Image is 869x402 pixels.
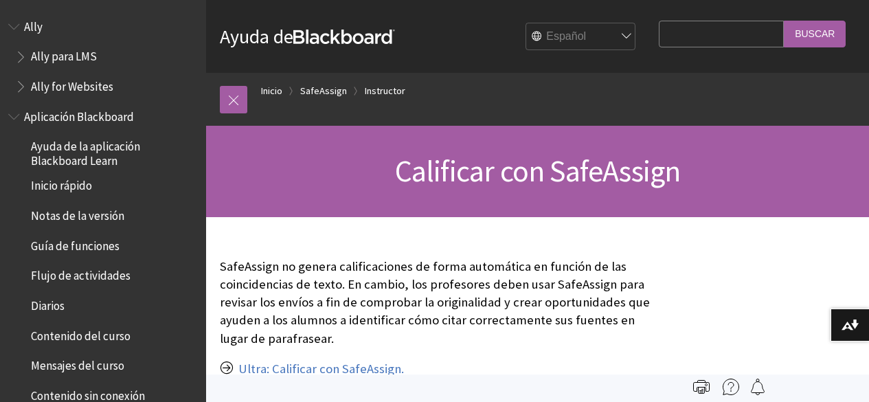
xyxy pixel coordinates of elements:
a: Ayuda deBlackboard [220,24,395,49]
a: SafeAssign [300,82,347,100]
strong: Blackboard [293,30,395,44]
span: Flujo de actividades [31,265,131,283]
span: Contenido del curso [31,324,131,343]
a: Instructor [365,82,405,100]
span: Ally [24,15,43,34]
span: Mensajes del curso [31,355,124,373]
img: Follow this page [749,379,766,395]
a: Inicio [261,82,282,100]
p: SafeAssign no genera calificaciones de forma automática en función de las coincidencias de texto.... [220,258,652,348]
span: Ally para LMS [31,45,97,64]
span: Diarios [31,294,65,313]
span: Ally for Websites [31,75,113,93]
input: Buscar [784,21,846,47]
span: Guía de funciones [31,234,120,253]
span: Inicio rápido [31,175,92,193]
select: Site Language Selector [526,23,636,51]
span: Ayuda de la aplicación Blackboard Learn [31,135,196,168]
nav: Book outline for Anthology Ally Help [8,15,198,98]
a: Ultra: Calificar con SafeAssign. [238,361,404,377]
span: Notas de la versión [31,204,124,223]
img: More help [723,379,739,395]
span: Aplicación Blackboard [24,105,134,124]
img: Print [693,379,710,395]
span: Calificar con SafeAssign [395,152,681,190]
